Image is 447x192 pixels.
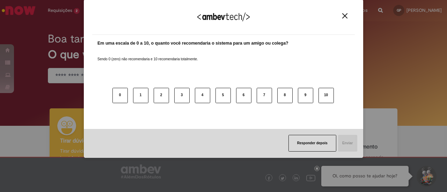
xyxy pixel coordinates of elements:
[257,88,272,103] button: 7
[174,88,190,103] button: 3
[97,40,288,47] label: Em uma escala de 0 a 10, o quanto você recomendaria o sistema para um amigo ou colega?
[342,13,347,18] img: Close
[318,88,334,103] button: 10
[97,48,198,62] label: Sendo 0 (zero) não recomendaria e 10 recomendaria totalmente.
[236,88,251,103] button: 6
[197,13,250,21] img: Logo Ambevtech
[288,135,336,152] button: Responder depois
[277,88,293,103] button: 8
[298,88,313,103] button: 9
[154,88,169,103] button: 2
[195,88,210,103] button: 4
[340,13,350,19] button: Close
[112,88,128,103] button: 0
[133,88,148,103] button: 1
[215,88,231,103] button: 5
